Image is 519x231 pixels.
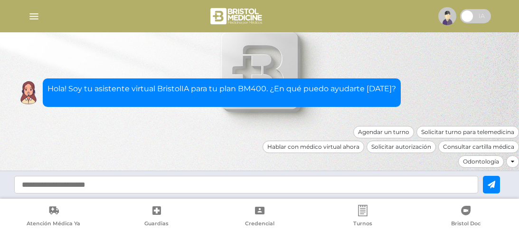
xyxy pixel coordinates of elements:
a: Turnos [311,205,414,229]
div: Solicitar autorización [367,141,436,153]
a: Atención Médica Ya [2,205,105,229]
img: Cober IA [17,81,40,105]
div: Agendar un turno [353,126,414,138]
p: Hola! Soy tu asistente virtual BristolIA para tu plan BM400. ¿En qué puedo ayudarte [DATE]? [47,83,396,95]
img: bristol-medicine-blanco.png [209,5,265,28]
img: Cober_menu-lines-white.svg [28,10,40,22]
div: Odontología [458,155,504,168]
div: Solicitar turno para telemedicina [416,126,519,138]
a: Credencial [208,205,311,229]
img: profile-placeholder.svg [438,7,456,25]
span: Atención Médica Ya [27,220,80,229]
span: Guardias [144,220,169,229]
span: Turnos [353,220,372,229]
div: Consultar cartilla médica [438,141,519,153]
a: Guardias [105,205,208,229]
span: Credencial [245,220,274,229]
a: Bristol Doc [414,205,517,229]
div: Hablar con médico virtual ahora [263,141,364,153]
span: Bristol Doc [451,220,481,229]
